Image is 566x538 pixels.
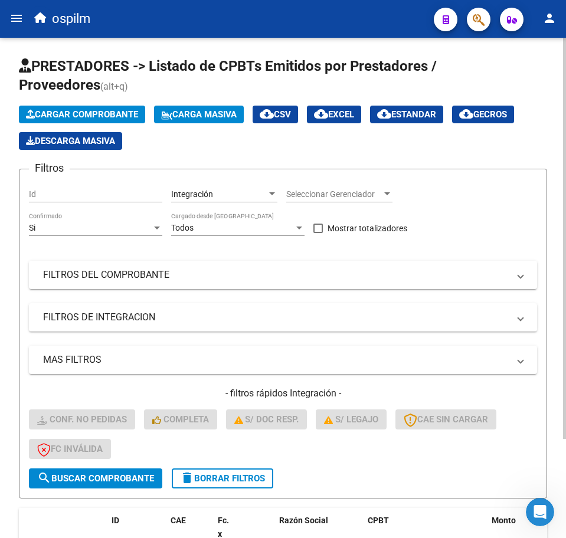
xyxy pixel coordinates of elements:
[112,516,119,525] span: ID
[260,109,291,120] span: CSV
[19,132,122,150] button: Descarga Masiva
[377,109,436,120] span: Estandar
[29,346,537,374] mat-expansion-panel-header: MAS FILTROS
[29,261,537,289] mat-expansion-panel-header: FILTROS DEL COMPROBANTE
[29,223,35,232] span: Si
[52,6,90,32] span: ospilm
[172,468,273,488] button: Borrar Filtros
[324,414,378,425] span: S/ legajo
[144,409,217,429] button: Completa
[37,471,51,485] mat-icon: search
[286,189,382,199] span: Seleccionar Gerenciador
[171,189,213,199] span: Integración
[314,109,354,120] span: EXCEL
[29,468,162,488] button: Buscar Comprobante
[43,268,509,281] mat-panel-title: FILTROS DEL COMPROBANTE
[542,11,557,25] mat-icon: person
[154,106,244,123] button: Carga Masiva
[234,414,299,425] span: S/ Doc Resp.
[316,409,387,429] button: S/ legajo
[29,409,135,429] button: Conf. no pedidas
[152,414,209,425] span: Completa
[452,106,514,123] button: Gecros
[43,311,509,324] mat-panel-title: FILTROS DE INTEGRACION
[459,109,507,120] span: Gecros
[29,303,537,332] mat-expansion-panel-header: FILTROS DE INTEGRACION
[37,473,154,484] span: Buscar Comprobante
[161,109,237,120] span: Carga Masiva
[279,516,328,525] span: Razón Social
[43,353,509,366] mat-panel-title: MAS FILTROS
[395,409,496,429] button: CAE SIN CARGAR
[37,414,127,425] span: Conf. no pedidas
[328,221,407,235] span: Mostrar totalizadores
[370,106,443,123] button: Estandar
[526,498,554,526] iframe: Intercom live chat
[377,107,391,121] mat-icon: cloud_download
[19,106,145,123] button: Cargar Comprobante
[37,444,103,454] span: FC Inválida
[368,516,389,525] span: CPBT
[314,107,328,121] mat-icon: cloud_download
[459,107,473,121] mat-icon: cloud_download
[260,107,274,121] mat-icon: cloud_download
[26,136,115,146] span: Descarga Masiva
[253,106,298,123] button: CSV
[226,409,307,429] button: S/ Doc Resp.
[26,109,138,120] span: Cargar Comprobante
[307,106,361,123] button: EXCEL
[180,471,194,485] mat-icon: delete
[9,11,24,25] mat-icon: menu
[100,81,128,92] span: (alt+q)
[29,439,111,459] button: FC Inválida
[29,387,537,400] h4: - filtros rápidos Integración -
[29,160,70,176] h3: Filtros
[180,473,265,484] span: Borrar Filtros
[19,132,122,150] app-download-masive: Descarga masiva de comprobantes (adjuntos)
[171,516,186,525] span: CAE
[404,414,488,425] span: CAE SIN CARGAR
[492,516,516,525] span: Monto
[19,58,437,93] span: PRESTADORES -> Listado de CPBTs Emitidos por Prestadores / Proveedores
[171,223,194,232] span: Todos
